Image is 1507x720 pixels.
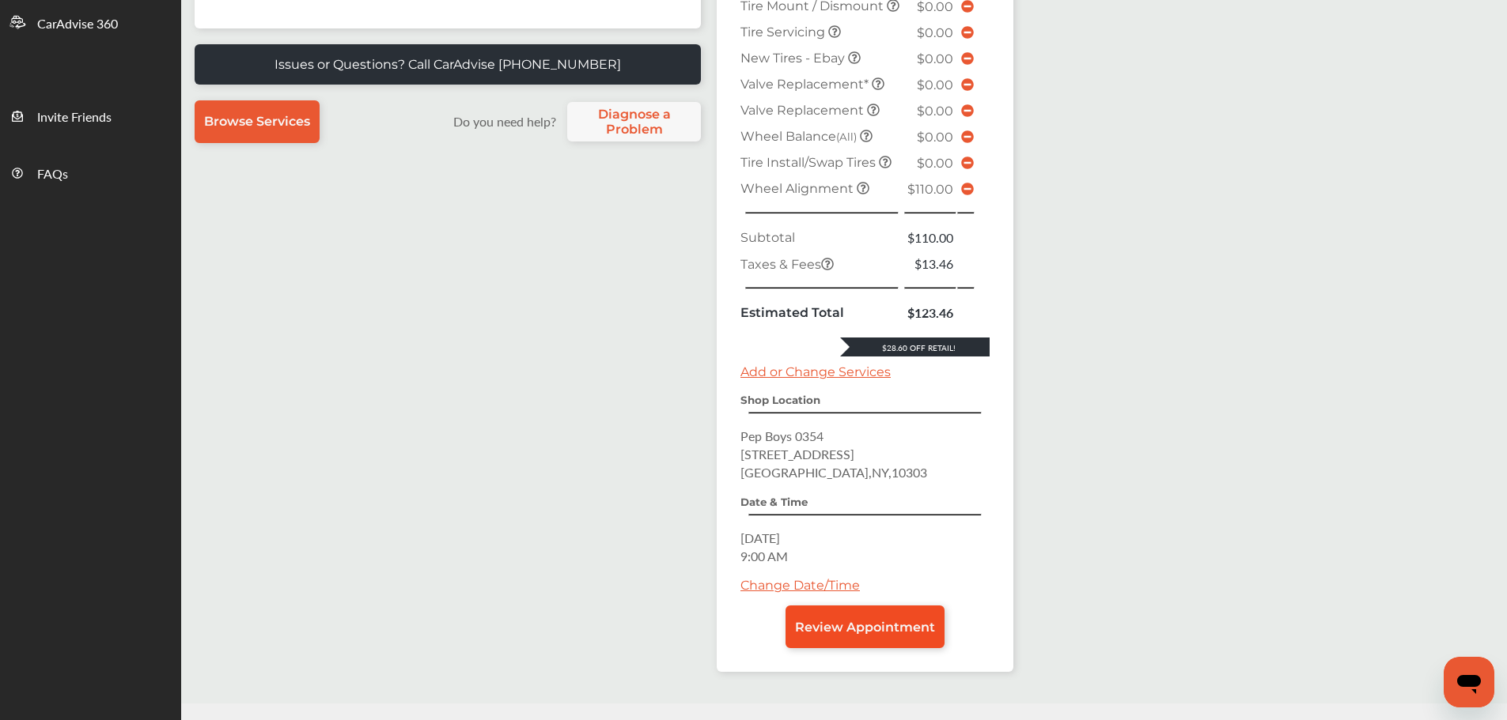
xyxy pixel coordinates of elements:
[917,51,953,66] span: $0.00
[736,224,903,251] td: Subtotal
[740,496,808,508] strong: Date & Time
[740,51,848,66] span: New Tires - Ebay
[917,156,953,171] span: $0.00
[37,164,68,185] span: FAQs
[917,104,953,119] span: $0.00
[903,251,957,277] td: $13.46
[740,25,828,40] span: Tire Servicing
[836,130,857,143] small: (All)
[740,155,879,170] span: Tire Install/Swap Tires
[740,427,824,445] span: Pep Boys 0354
[195,100,320,143] a: Browse Services
[740,547,788,565] span: 9:00 AM
[740,394,820,406] strong: Shop Location
[740,257,834,272] span: Taxes & Fees
[740,529,780,547] span: [DATE]
[740,463,927,481] span: [GEOGRAPHIC_DATA] , NY , 10303
[204,114,310,129] span: Browse Services
[37,14,118,35] span: CarAdvise 360
[786,605,945,648] a: Review Appointment
[840,342,990,353] div: $28.60 Off Retail!
[795,620,935,635] span: Review Appointment
[275,57,621,72] p: Issues or Questions? Call CarAdvise [PHONE_NUMBER]
[740,181,857,196] span: Wheel Alignment
[917,25,953,40] span: $0.00
[575,107,693,137] span: Diagnose a Problem
[567,102,701,141] a: Diagnose a Problem
[740,445,854,463] span: [STREET_ADDRESS]
[37,107,112,128] span: Invite Friends
[903,300,957,326] td: $123.46
[903,224,957,251] td: $110.00
[740,103,867,118] span: Valve Replacement
[740,364,891,379] a: Add or Change Services
[740,578,860,593] a: Change Date/Time
[736,300,903,326] td: Estimated Total
[917,130,953,145] span: $0.00
[1444,657,1494,707] iframe: Button to launch messaging window
[740,129,860,144] span: Wheel Balance
[740,77,872,92] span: Valve Replacement*
[907,182,953,197] span: $110.00
[445,112,563,130] label: Do you need help?
[195,44,701,85] a: Issues or Questions? Call CarAdvise [PHONE_NUMBER]
[917,77,953,92] span: $0.00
